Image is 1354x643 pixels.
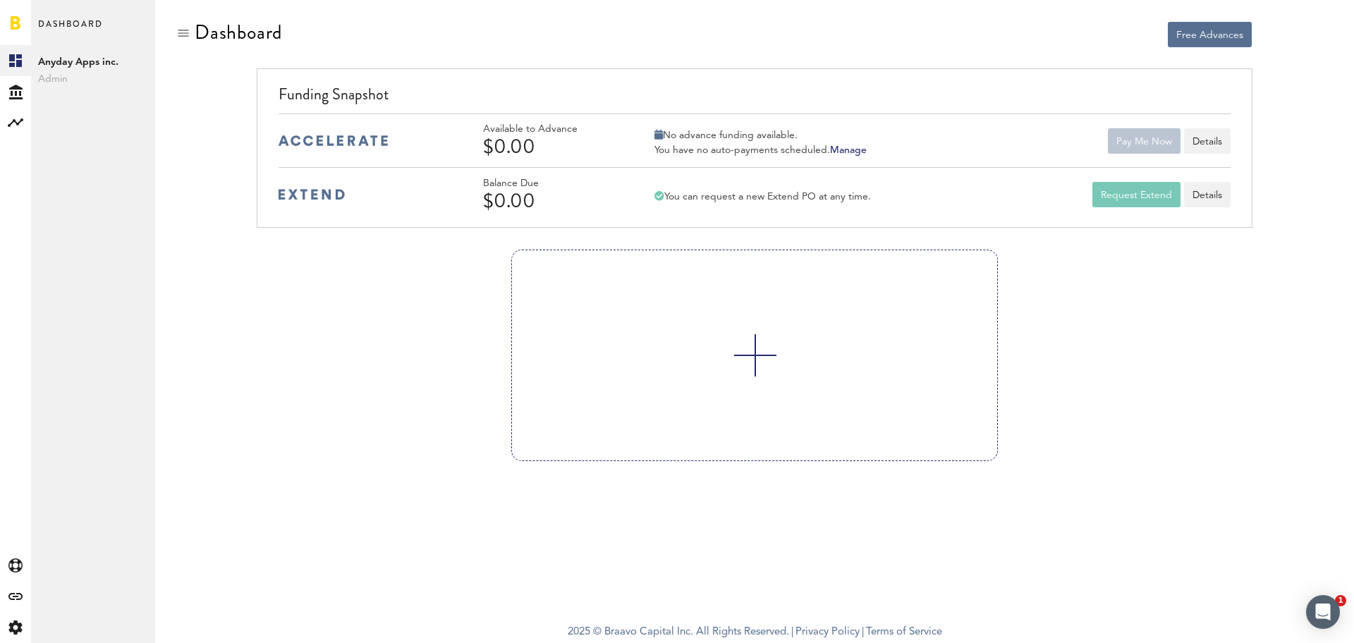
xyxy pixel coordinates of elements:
[830,145,867,155] a: Manage
[38,16,103,45] span: Dashboard
[795,627,860,637] a: Privacy Policy
[1335,595,1346,606] span: 1
[483,190,617,212] div: $0.00
[1108,128,1181,154] button: Pay Me Now
[1168,22,1252,47] button: Free Advances
[654,144,867,157] div: You have no auto-payments scheduled.
[38,54,148,71] span: Anyday Apps inc.
[1092,182,1181,207] button: Request Extend
[195,21,282,44] div: Dashboard
[1184,182,1231,207] a: Details
[279,83,1230,114] div: Funding Snapshot
[568,622,789,643] span: 2025 © Braavo Capital Inc. All Rights Reserved.
[279,135,388,146] img: accelerate-medium-blue-logo.svg
[1184,128,1231,154] button: Details
[654,190,871,203] div: You can request a new Extend PO at any time.
[866,627,942,637] a: Terms of Service
[279,189,345,200] img: extend-medium-blue-logo.svg
[654,129,867,142] div: No advance funding available.
[38,71,148,87] span: Admin
[1306,595,1340,629] div: Open Intercom Messenger
[483,135,617,158] div: $0.00
[483,123,617,135] div: Available to Advance
[483,178,617,190] div: Balance Due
